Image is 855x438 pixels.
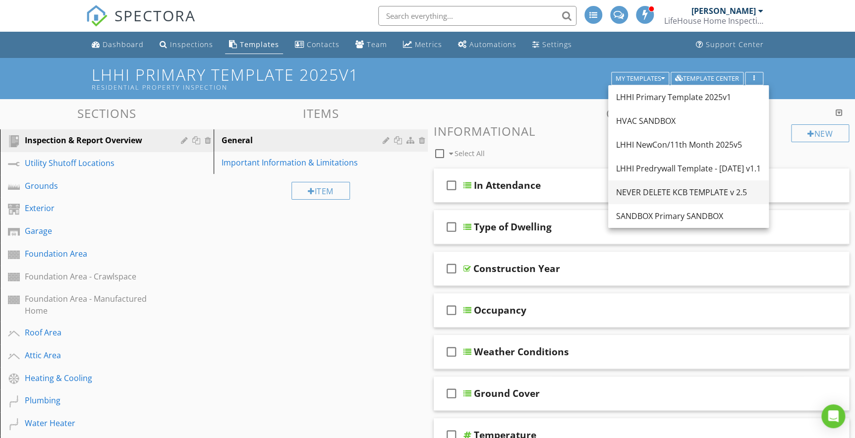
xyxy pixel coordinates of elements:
[25,157,167,169] div: Utility Shutoff Locations
[25,372,167,384] div: Heating & Cooling
[675,75,739,82] div: Template Center
[474,221,552,233] div: Type of Dwelling
[474,304,526,316] div: Occupancy
[616,163,761,174] div: LHHI Predrywall Template - [DATE] v1.1
[415,40,442,49] div: Metrics
[616,210,761,222] div: SANDBOX Primary SANDBOX
[671,73,743,82] a: Template Center
[444,340,459,364] i: check_box_outline_blank
[542,40,572,49] div: Settings
[88,36,148,54] a: Dashboard
[444,215,459,239] i: check_box_outline_blank
[474,387,540,399] div: Ground Cover
[474,179,541,191] div: In Attendance
[434,124,850,138] h3: Informational
[25,349,167,361] div: Attic Area
[351,36,391,54] a: Team
[25,134,167,146] div: Inspection & Report Overview
[616,75,665,82] div: My Templates
[444,382,459,405] i: check_box_outline_blank
[103,40,144,49] div: Dashboard
[616,139,761,151] div: LHHI NewCon/11th Month 2025v5
[434,107,850,120] h3: Comments
[25,271,167,282] div: Foundation Area - Crawlspace
[611,72,669,86] button: My Templates
[616,91,761,103] div: LHHI Primary Template 2025v1
[444,173,459,197] i: check_box_outline_blank
[444,257,459,280] i: check_box_outline_blank
[25,293,167,317] div: Foundation Area - Manufactured Home
[225,36,283,54] a: Templates
[692,36,768,54] a: Support Center
[92,83,614,91] div: Residential Property Inspection
[170,40,213,49] div: Inspections
[821,404,845,428] div: Open Intercom Messenger
[222,134,385,146] div: General
[454,36,520,54] a: Automations (Advanced)
[25,417,167,429] div: Water Heater
[25,394,167,406] div: Plumbing
[706,40,764,49] div: Support Center
[291,182,350,200] div: Item
[473,263,560,274] div: Construction Year
[86,13,196,34] a: SPECTORA
[240,40,279,49] div: Templates
[25,327,167,338] div: Roof Area
[616,186,761,198] div: NEVER DELETE KCB TEMPLATE v 2.5
[616,115,761,127] div: HVAC SANDBOX
[214,107,427,120] h3: Items
[25,180,167,192] div: Grounds
[25,202,167,214] div: Exterior
[474,346,569,358] div: Weather Conditions
[691,6,756,16] div: [PERSON_NAME]
[469,40,516,49] div: Automations
[399,36,446,54] a: Metrics
[444,298,459,322] i: check_box_outline_blank
[455,149,485,158] span: Select All
[291,36,343,54] a: Contacts
[307,40,340,49] div: Contacts
[25,225,167,237] div: Garage
[664,16,763,26] div: LifeHouse Home Inspections
[378,6,576,26] input: Search everything...
[25,248,167,260] div: Foundation Area
[528,36,576,54] a: Settings
[671,72,743,86] button: Template Center
[222,157,385,168] div: Important Information & Limitations
[156,36,217,54] a: Inspections
[92,66,763,91] h1: LHHI Primary Template 2025v1
[791,124,849,142] div: New
[114,5,196,26] span: SPECTORA
[86,5,108,27] img: The Best Home Inspection Software - Spectora
[367,40,387,49] div: Team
